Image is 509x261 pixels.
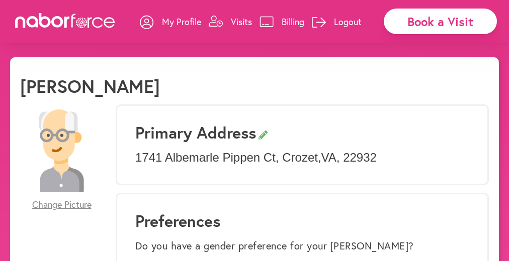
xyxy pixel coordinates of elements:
[312,7,362,37] a: Logout
[209,7,252,37] a: Visits
[282,16,304,28] p: Billing
[384,9,497,34] div: Book a Visit
[135,211,469,230] h1: Preferences
[135,151,469,165] p: 1741 Albemarle Pippen Ct , Crozet , VA , 22932
[135,240,414,252] label: Do you have a gender preference for your [PERSON_NAME]?
[260,7,304,37] a: Billing
[140,7,201,37] a: My Profile
[334,16,362,28] p: Logout
[231,16,252,28] p: Visits
[135,123,469,142] h3: Primary Address
[32,199,92,210] span: Change Picture
[162,16,201,28] p: My Profile
[20,75,160,97] h1: [PERSON_NAME]
[20,109,103,192] img: 28479a6084c73c1d882b58007db4b51f.png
